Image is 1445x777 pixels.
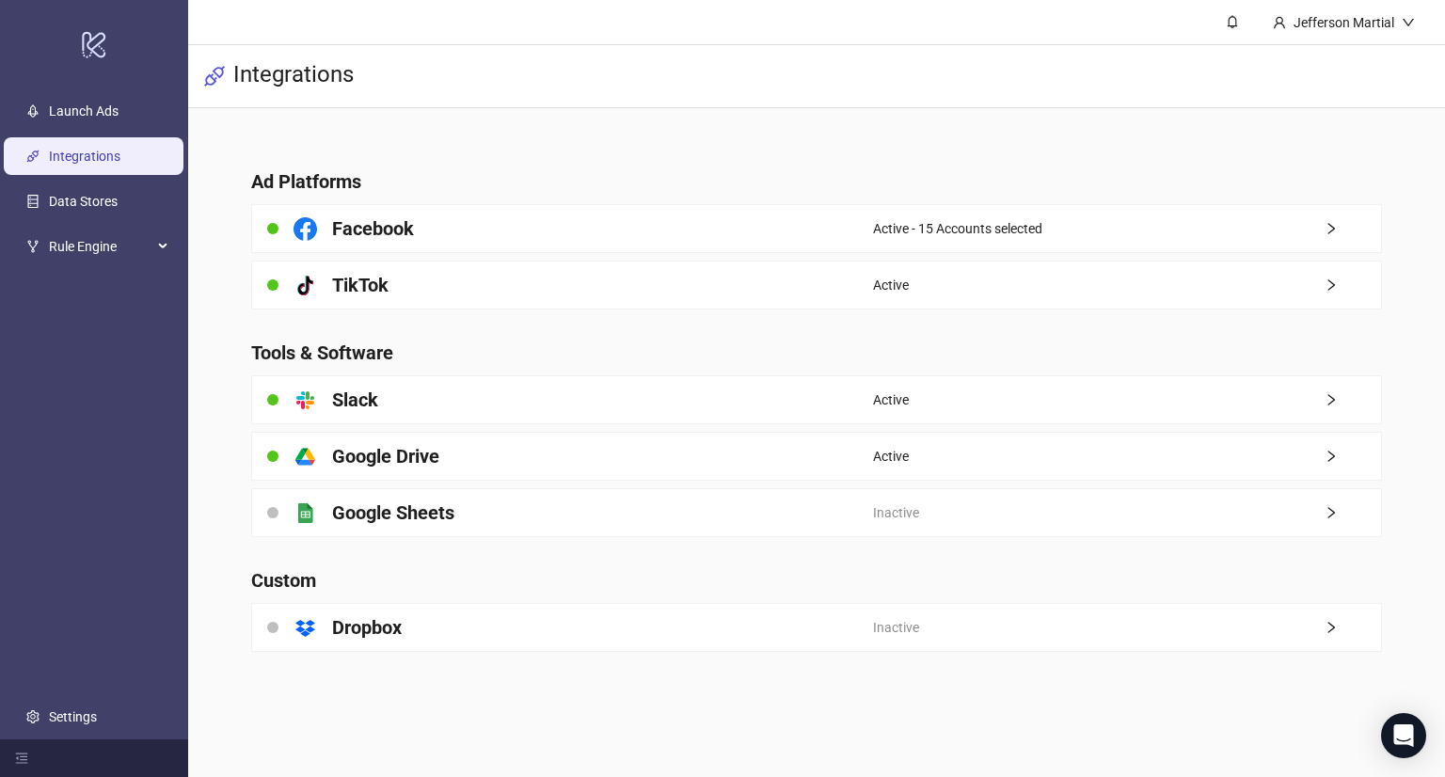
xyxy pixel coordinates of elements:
a: Google DriveActiveright [251,432,1381,481]
a: SlackActiveright [251,375,1381,424]
h4: Tools & Software [251,340,1381,366]
span: user [1273,16,1286,29]
a: Data Stores [49,194,118,209]
h4: Google Drive [332,443,439,469]
h4: Facebook [332,215,414,242]
span: Inactive [873,617,919,638]
div: Domaine: [DOMAIN_NAME] [49,49,213,64]
div: v 4.0.25 [53,30,92,45]
h4: Ad Platforms [251,168,1381,195]
a: Launch Ads [49,103,119,119]
span: Rule Engine [49,228,152,265]
span: Active [873,446,909,467]
span: right [1325,621,1381,634]
h3: Integrations [233,60,354,92]
img: website_grey.svg [30,49,45,64]
h4: TikTok [332,272,389,298]
span: right [1325,506,1381,519]
span: bell [1226,15,1239,28]
span: right [1325,278,1381,292]
div: Mots-clés [234,111,288,123]
img: tab_domain_overview_orange.svg [76,109,91,124]
div: Open Intercom Messenger [1381,713,1426,758]
h4: Google Sheets [332,499,454,526]
h4: Slack [332,387,378,413]
a: DropboxInactiveright [251,603,1381,652]
h4: Custom [251,567,1381,594]
a: FacebookActive - 15 Accounts selectedright [251,204,1381,253]
a: Integrations [49,149,120,164]
h4: Dropbox [332,614,402,641]
div: Jefferson Martial [1286,12,1402,33]
div: Domaine [97,111,145,123]
span: down [1402,16,1415,29]
span: fork [26,240,40,253]
span: right [1325,393,1381,406]
span: Active [873,389,909,410]
span: right [1325,450,1381,463]
span: Inactive [873,502,919,523]
span: menu-fold [15,752,28,765]
span: api [203,65,226,87]
span: Active [873,275,909,295]
img: tab_keywords_by_traffic_grey.svg [214,109,229,124]
img: logo_orange.svg [30,30,45,45]
a: Settings [49,709,97,724]
span: right [1325,222,1381,235]
a: TikTokActiveright [251,261,1381,309]
span: Active - 15 Accounts selected [873,218,1042,239]
a: Google SheetsInactiveright [251,488,1381,537]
